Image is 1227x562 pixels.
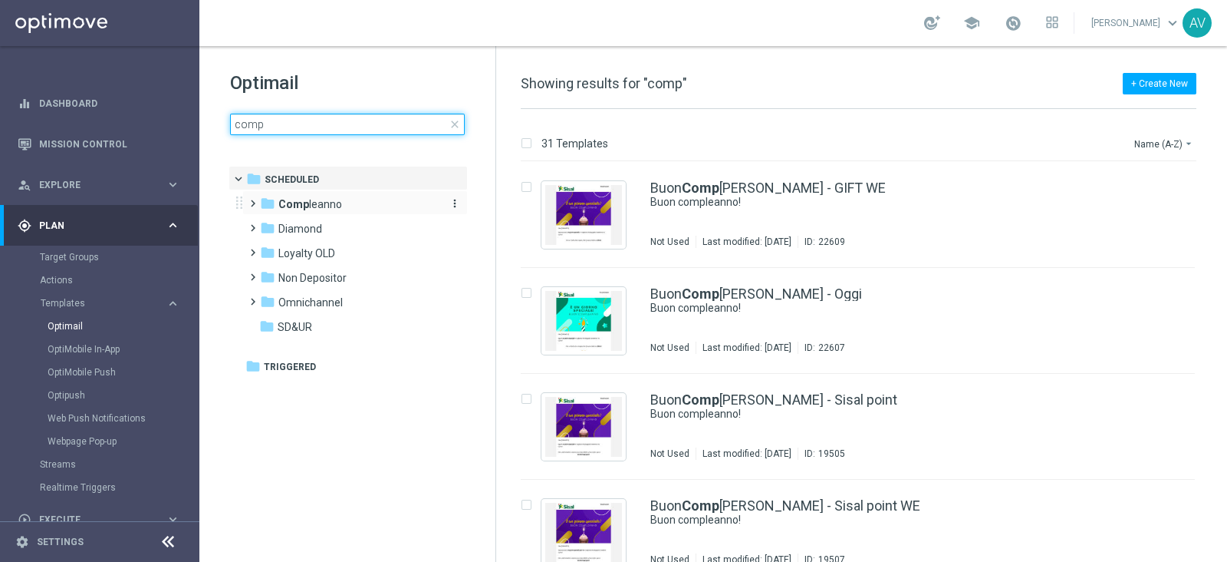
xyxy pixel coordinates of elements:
[39,124,180,164] a: Mission Control
[278,197,342,211] span: Compleanno
[41,299,166,308] div: Templates
[18,83,180,124] div: Dashboard
[48,320,160,332] a: Optimail
[41,299,150,308] span: Templates
[166,296,180,311] i: keyboard_arrow_right
[278,296,343,309] span: Omnichannel
[48,430,198,453] div: Webpage Pop-up
[696,448,798,460] div: Last modified: [DATE]
[278,320,312,334] span: SD&UR
[696,236,798,248] div: Last modified: [DATE]
[245,359,261,374] i: folder
[17,220,181,232] button: gps_fixed Plan keyboard_arrow_right
[18,97,31,111] i: equalizer
[17,138,181,150] div: Mission Control
[1133,134,1196,153] button: Name (A-Z)arrow_drop_down
[18,219,31,233] i: gps_fixed
[1090,12,1183,35] a: [PERSON_NAME]keyboard_arrow_down
[40,458,160,471] a: Streams
[1123,73,1196,94] button: + Create New
[18,513,31,527] i: play_circle_outline
[18,513,166,527] div: Execute
[260,269,275,285] i: folder
[650,301,1095,316] a: Buon compleanno!
[15,535,29,549] i: settings
[650,513,1130,527] div: Buon compleanno!
[230,114,465,135] input: Search Template
[246,171,262,187] i: folder
[1183,137,1195,150] i: arrow_drop_down
[798,342,845,354] div: ID:
[1183,8,1212,38] div: AV
[650,195,1095,210] a: Buon compleanno!
[505,268,1224,374] div: Press SPACE to select this row.
[17,98,181,110] button: equalizer Dashboard
[264,360,316,374] span: Triggered
[545,185,622,245] img: 22609.jpeg
[446,197,461,211] button: more_vert
[818,448,845,460] div: 19505
[682,498,719,514] b: Comp
[650,499,920,513] a: BuonComp[PERSON_NAME] - Sisal point WE
[818,236,845,248] div: 22609
[650,236,689,248] div: Not Used
[650,513,1095,527] a: Buon compleanno!
[48,435,160,448] a: Webpage Pop-up
[48,343,160,355] a: OptiMobile In-App
[40,297,181,309] button: Templates keyboard_arrow_right
[682,392,719,408] b: Comp
[650,393,897,407] a: BuonComp[PERSON_NAME] - Sisal point
[260,245,275,260] i: folder
[18,178,166,192] div: Explore
[798,236,845,248] div: ID:
[650,287,862,301] a: BuonComp[PERSON_NAME] - Oggi
[48,384,198,407] div: Optipush
[40,453,198,476] div: Streams
[682,180,719,196] b: Comp
[18,219,166,233] div: Plan
[260,220,275,236] i: folder
[650,301,1130,316] div: Buon compleanno!
[40,481,160,494] a: Realtime Triggers
[650,342,689,354] div: Not Used
[545,291,622,351] img: 22607.jpeg
[166,512,180,527] i: keyboard_arrow_right
[521,75,687,91] span: Showing results for "comp"
[278,271,347,285] span: Non Depositor
[230,71,465,95] h1: Optimail
[449,197,461,210] i: more_vert
[48,366,160,379] a: OptiMobile Push
[39,180,166,190] span: Explore
[682,286,719,302] b: Comp
[18,124,180,164] div: Mission Control
[278,246,335,260] span: Loyalty OLD
[260,294,275,309] i: folder
[166,177,180,192] i: keyboard_arrow_right
[650,407,1095,421] a: Buon compleanno!
[650,407,1130,421] div: Buon compleanno!
[650,448,689,460] div: Not Used
[166,218,180,233] i: keyboard_arrow_right
[40,246,198,269] div: Target Groups
[259,319,275,334] i: folder
[48,338,198,361] div: OptiMobile In-App
[650,195,1130,210] div: Buon compleanno!
[48,389,160,402] a: Optipush
[48,407,198,430] div: Web Push Notifications
[278,198,309,210] b: Comp
[48,361,198,384] div: OptiMobile Push
[650,181,886,195] a: BuonComp[PERSON_NAME] - GIFT WE
[17,179,181,191] button: person_search Explore keyboard_arrow_right
[48,412,160,425] a: Web Push Notifications
[17,514,181,526] button: play_circle_outline Execute keyboard_arrow_right
[545,397,622,457] img: 19505.jpeg
[818,342,845,354] div: 22607
[260,196,275,211] i: folder
[963,15,980,31] span: school
[505,374,1224,480] div: Press SPACE to select this row.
